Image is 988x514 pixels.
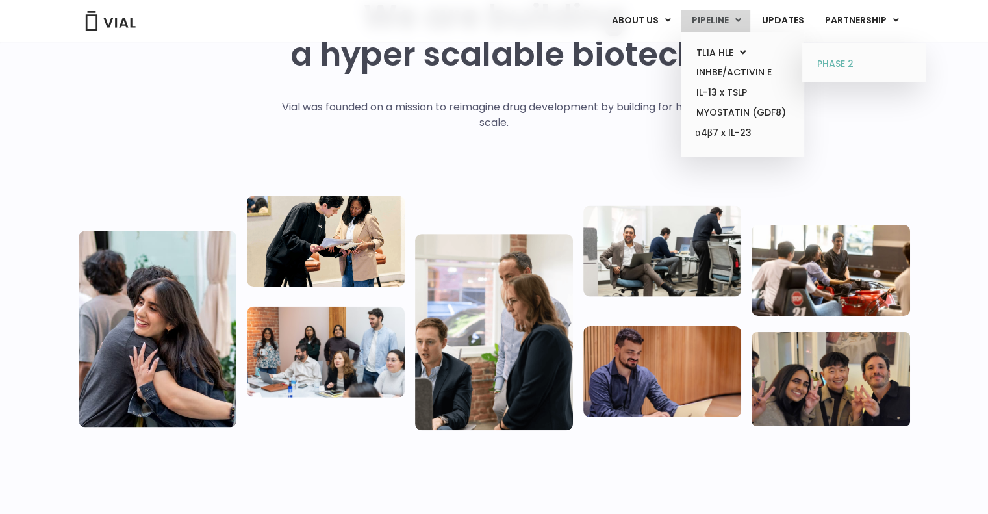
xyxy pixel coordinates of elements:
a: ABOUT USMenu Toggle [601,10,680,32]
a: UPDATES [751,10,813,32]
p: Vial was founded on a mission to reimagine drug development by building for hyper scale. [268,99,720,131]
img: Group of people playing whirlyball [752,225,909,316]
a: PARTNERSHIPMenu Toggle [814,10,909,32]
a: TL1A HLEMenu Toggle [685,43,799,63]
img: Man working at a computer [583,326,741,417]
img: Three people working in an office [583,205,741,296]
a: PIPELINEMenu Toggle [681,10,750,32]
a: MYOSTATIN (GDF8) [685,103,799,123]
img: Vial Life [79,231,236,427]
a: PHASE 2 [807,54,920,75]
img: Two people looking at a paper talking. [247,196,405,287]
a: INHBE/ACTIVIN E [685,62,799,83]
img: Vial Logo [84,11,136,31]
img: Group of three people standing around a computer looking at the screen [415,234,573,430]
img: Group of 3 people smiling holding up the peace sign [752,332,909,426]
a: IL-13 x TSLP [685,83,799,103]
a: α4β7 x IL-23 [685,123,799,144]
img: Eight people standing and sitting in an office [247,306,405,397]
